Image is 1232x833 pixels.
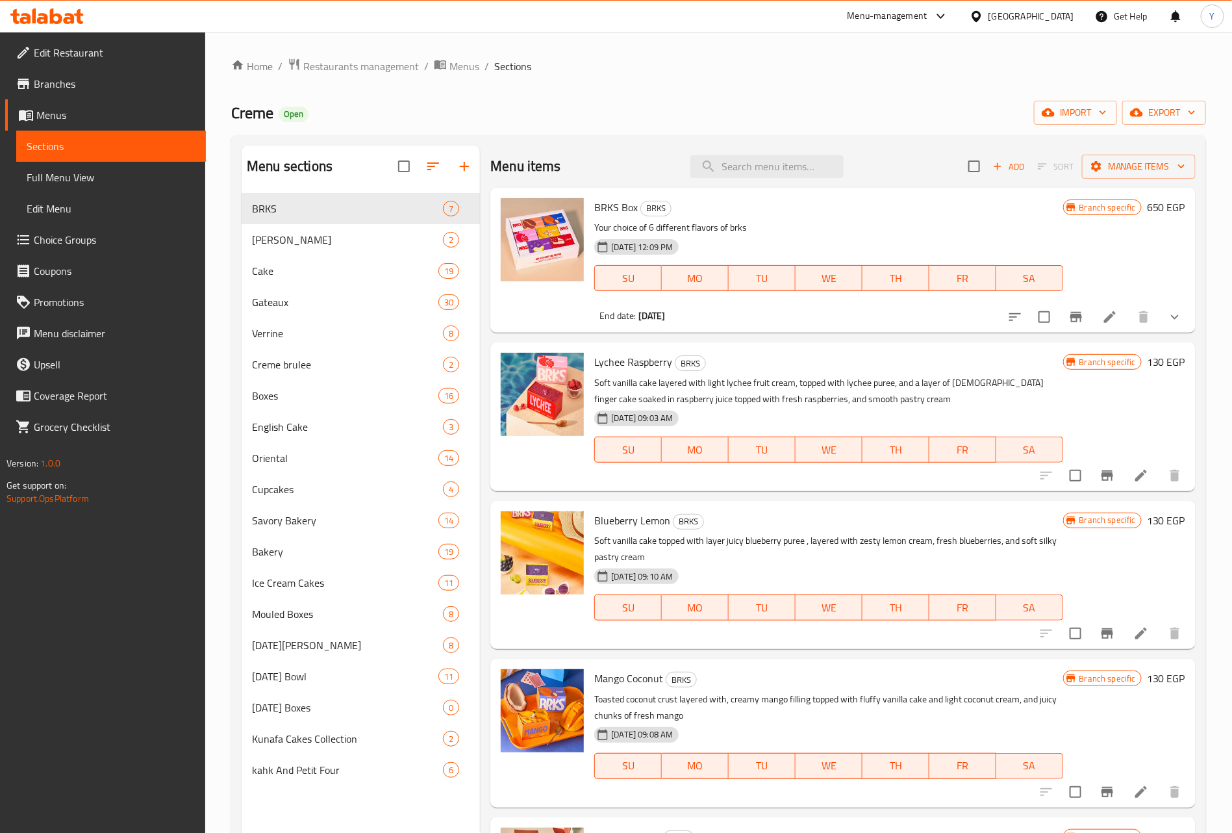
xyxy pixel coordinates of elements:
[935,598,991,617] span: FR
[438,450,459,466] div: items
[231,98,273,127] span: Creme
[868,598,924,617] span: TH
[443,637,459,653] div: items
[252,388,438,404] span: Boxes
[439,515,459,527] span: 14
[729,265,796,291] button: TU
[444,702,459,714] span: 0
[667,269,723,288] span: MO
[34,357,195,372] span: Upsell
[494,58,531,74] span: Sections
[443,731,459,747] div: items
[729,437,796,463] button: TU
[666,672,697,687] div: BRKS
[40,455,60,472] span: 1.0.0
[242,287,480,318] div: Gateaux30
[252,606,443,622] span: Mouled Boxes
[439,296,459,309] span: 30
[796,437,862,463] button: WE
[444,327,459,340] span: 8
[252,481,443,497] div: Cupcakes
[675,355,706,371] div: BRKS
[675,356,705,371] span: BRKS
[443,606,459,622] div: items
[242,630,480,661] div: [DATE][PERSON_NAME]8
[988,157,1029,177] span: Add item
[862,265,929,291] button: TH
[16,162,206,193] a: Full Menu View
[600,441,657,459] span: SU
[1029,157,1082,177] span: Select section first
[242,567,480,598] div: Ice Cream Cakes11
[862,595,929,621] button: TH
[929,595,996,621] button: FR
[1001,269,1058,288] span: SA
[242,188,480,791] nav: Menu sections
[434,58,479,75] a: Menus
[1133,468,1149,483] a: Edit menu item
[638,307,666,324] b: [DATE]
[5,99,206,131] a: Menus
[6,455,38,472] span: Version:
[929,265,996,291] button: FR
[438,575,459,591] div: items
[1159,776,1190,808] button: delete
[1133,784,1149,800] a: Edit menu item
[5,37,206,68] a: Edit Restaurant
[439,390,459,402] span: 16
[662,265,729,291] button: MO
[443,419,459,435] div: items
[247,157,333,176] h2: Menu sections
[242,318,480,349] div: Verrine8
[594,220,1062,236] p: Your choice of 6 different flavors of brks
[231,58,1206,75] nav: breadcrumb
[242,411,480,442] div: English Cake3
[449,58,479,74] span: Menus
[252,450,438,466] span: Oriental
[449,151,480,182] button: Add section
[606,570,678,583] span: [DATE] 09:10 AM
[438,263,459,279] div: items
[438,388,459,404] div: items
[801,756,857,775] span: WE
[252,575,438,591] span: Ice Cream Cakes
[734,598,790,617] span: TU
[34,294,195,310] span: Promotions
[1128,301,1159,333] button: delete
[734,756,790,775] span: TU
[594,198,638,217] span: BRKS Box
[606,412,678,424] span: [DATE] 09:03 AM
[862,753,929,779] button: TH
[242,474,480,505] div: Cupcakes4
[34,419,195,435] span: Grocery Checklist
[606,241,678,253] span: [DATE] 12:09 PM
[935,441,991,459] span: FR
[27,201,195,216] span: Edit Menu
[1062,778,1089,806] span: Select to update
[988,157,1029,177] button: Add
[961,153,988,180] span: Select section
[252,731,443,747] div: Kunafa Cakes Collection
[424,58,429,74] li: /
[252,544,438,559] span: Bakery
[443,762,459,778] div: items
[443,357,459,372] div: items
[252,419,443,435] span: English Cake
[935,269,991,288] span: FR
[848,8,927,24] div: Menu-management
[242,255,480,287] div: Cake19
[5,68,206,99] a: Branches
[662,437,729,463] button: MO
[868,756,924,775] span: TH
[599,307,636,324] span: End date:
[34,76,195,92] span: Branches
[929,753,996,779] button: FR
[242,661,480,692] div: [DATE] Bowl11
[667,598,723,617] span: MO
[796,265,862,291] button: WE
[667,756,723,775] span: MO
